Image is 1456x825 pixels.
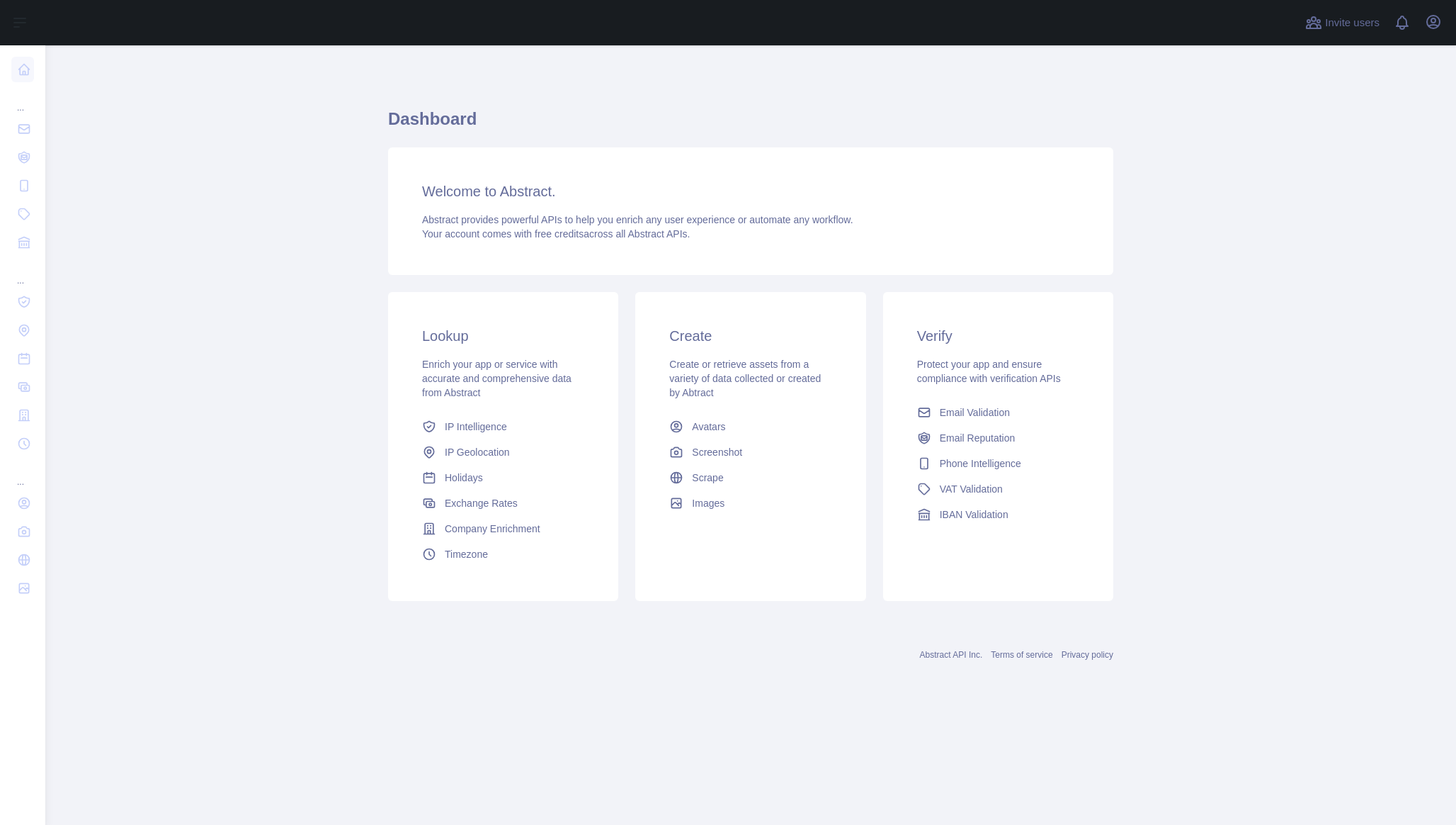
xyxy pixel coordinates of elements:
[422,228,690,240] span: Your account comes with across all Abstract APIs.
[416,414,590,439] a: IP Intelligence
[445,496,518,510] span: Exchange Rates
[11,85,34,113] div: ...
[664,490,837,516] a: Images
[911,451,1085,476] a: Phone Intelligence
[416,541,590,567] a: Timezone
[416,439,590,465] a: IP Geolocation
[664,465,837,490] a: Scrape
[416,490,590,516] a: Exchange Rates
[669,359,821,398] span: Create or retrieve assets from a variety of data collected or created by Abtract
[422,214,853,225] span: Abstract provides powerful APIs to help you enrich any user experience or automate any workflow.
[917,359,1061,384] span: Protect your app and ensure compliance with verification APIs
[1325,15,1380,31] span: Invite users
[11,258,34,286] div: ...
[422,359,571,398] span: Enrich your app or service with accurate and comprehensive data from Abstract
[940,507,1008,522] span: IBAN Validation
[911,476,1085,502] a: VAT Validation
[535,228,584,240] span: free credits
[911,502,1085,527] a: IBAN Validation
[11,459,34,488] div: ...
[416,516,590,541] a: Company Enrichment
[940,405,1010,420] span: Email Validation
[445,420,507,434] span: IP Intelligence
[445,547,488,561] span: Timezone
[422,326,584,346] h3: Lookup
[692,496,724,510] span: Images
[445,471,483,485] span: Holidays
[911,425,1085,451] a: Email Reputation
[669,326,831,346] h3: Create
[692,471,723,485] span: Scrape
[388,108,1113,142] h1: Dashboard
[664,414,837,439] a: Avatars
[664,439,837,465] a: Screenshot
[940,431,1016,445] span: Email Reputation
[991,650,1052,660] a: Terms of service
[1302,11,1382,34] button: Invite users
[917,326,1079,346] h3: Verify
[920,650,983,660] a: Abstract API Inc.
[692,420,725,434] span: Avatars
[940,482,1003,496] span: VAT Validation
[1062,650,1113,660] a: Privacy policy
[692,445,742,459] span: Screenshot
[445,445,510,459] span: IP Geolocation
[911,400,1085,425] a: Email Validation
[416,465,590,490] a: Holidays
[445,522,540,536] span: Company Enrichment
[422,181,1079,201] h3: Welcome to Abstract.
[940,456,1021,471] span: Phone Intelligence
